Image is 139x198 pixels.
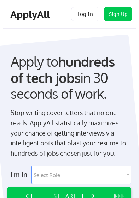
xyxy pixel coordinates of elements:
div: Stop writing cover letters that no one reads. ApplyAll statistically maximizes your chance of get... [11,108,128,158]
div: I'm in [11,169,28,180]
strong: hundreds of tech jobs [11,53,118,86]
button: Log In [71,7,99,21]
button: Sign Up [104,7,132,21]
div: ApplyAll [10,8,52,20]
div: Apply to in 30 seconds of work. [11,54,128,102]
